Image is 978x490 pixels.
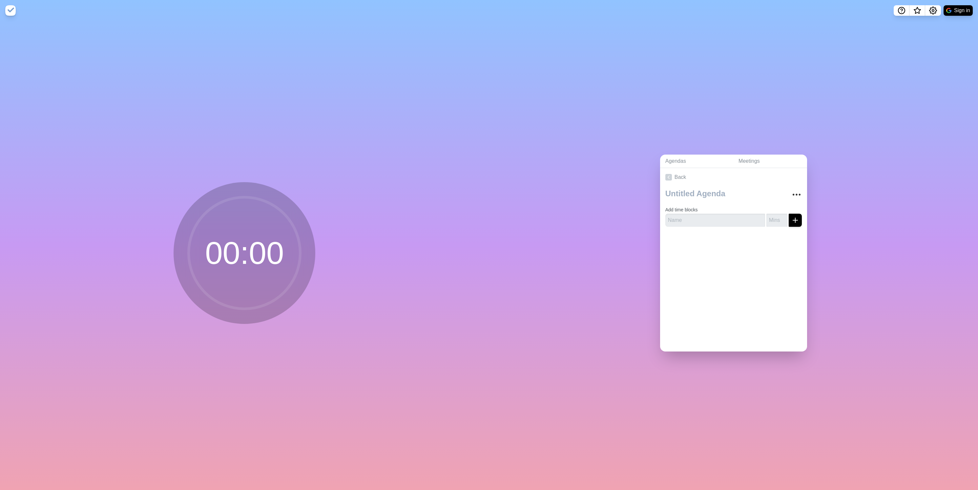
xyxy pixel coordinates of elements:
a: Back [660,168,807,186]
button: Help [894,5,909,16]
img: google logo [946,8,951,13]
img: timeblocks logo [5,5,16,16]
a: Agendas [660,155,733,168]
button: What’s new [909,5,925,16]
button: More [790,188,803,201]
input: Name [665,214,765,227]
button: Sign in [944,5,973,16]
label: Add time blocks [665,207,698,212]
input: Mins [766,214,787,227]
button: Settings [925,5,941,16]
a: Meetings [733,155,807,168]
